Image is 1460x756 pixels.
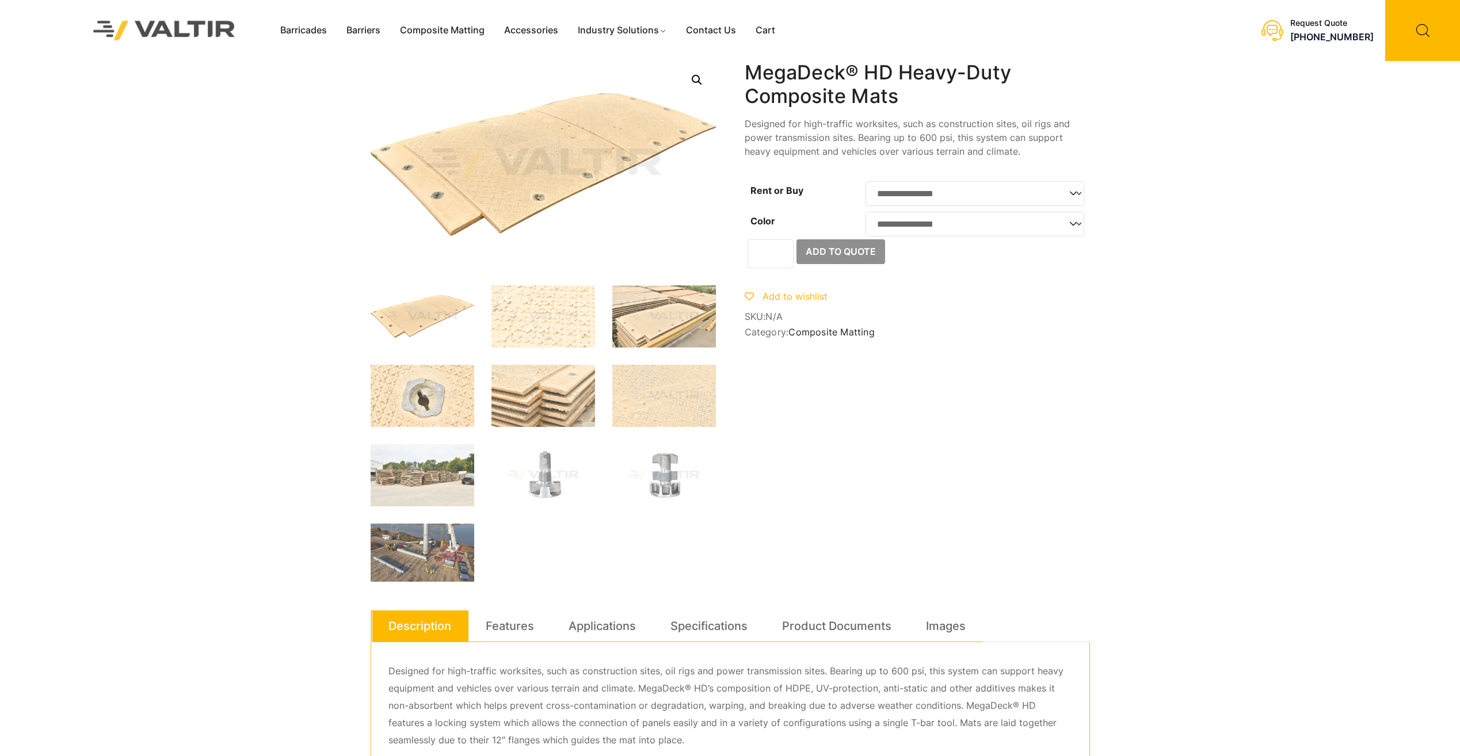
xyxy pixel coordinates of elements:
[745,61,1090,108] h1: MegaDeck® HD Heavy-Duty Composite Mats
[745,327,1090,338] span: Category:
[569,610,636,642] a: Applications
[491,365,595,427] img: MegaDeck_8.jpg
[745,311,1090,322] span: SKU:
[371,365,474,427] img: MegaDeck_7.jpg
[612,285,716,348] img: MegaDeck_3.jpg
[371,444,474,506] img: MegaDeck_2.jpg
[745,117,1090,158] p: Designed for high-traffic worksites, such as construction sites, oil rigs and power transmission ...
[371,285,474,348] img: MegaDeck_3Q.jpg
[796,239,885,265] button: Add to Quote
[491,444,595,506] img: SinglePanelHW_Side.jpg
[765,311,783,322] span: N/A
[388,610,451,642] a: Description
[568,22,677,39] a: Industry Solutions
[746,22,785,39] a: Cart
[390,22,494,39] a: Composite Matting
[612,365,716,427] img: MegaDeck_9.jpg
[750,215,775,227] label: Color
[1290,18,1374,28] div: Request Quote
[745,291,828,302] a: Add to wishlist
[763,291,828,302] span: Add to wishlist
[612,444,716,506] img: SinglePanelHW_3Q.jpg
[926,610,966,642] a: Images
[78,6,250,55] img: Valtir Rentals
[788,326,874,338] a: Composite Matting
[388,663,1072,749] p: Designed for high-traffic worksites, such as construction sites, oil rigs and power transmission ...
[270,22,337,39] a: Barricades
[676,22,746,39] a: Contact Us
[670,610,748,642] a: Specifications
[1290,31,1374,43] a: [PHONE_NUMBER]
[371,524,474,582] img: MegaDeck-HD-Valtir-scaled.jpg
[486,610,534,642] a: Features
[494,22,568,39] a: Accessories
[750,185,803,196] label: Rent or Buy
[491,285,595,348] img: MegaDeck_1.jpg
[782,610,891,642] a: Product Documents
[748,239,794,268] input: Product quantity
[337,22,390,39] a: Barriers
